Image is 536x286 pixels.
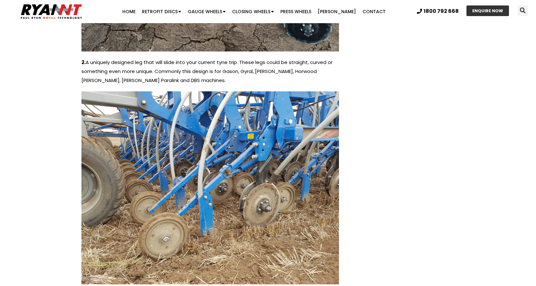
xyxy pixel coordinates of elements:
[81,91,339,284] img: Gason Disc Seeder - RYAN NT Retrofit Double Discs
[184,5,229,18] a: Gauge Wheels
[19,2,84,22] img: Ryan NT logo
[518,5,528,16] div: Search
[472,9,503,13] span: ENQUIRE NOW
[359,5,389,18] a: Contact
[229,5,277,18] a: Closing Wheels
[277,5,315,18] a: Press Wheels
[466,5,509,16] a: ENQUIRE NOW
[315,5,359,18] a: [PERSON_NAME]
[424,9,459,14] span: 1800 792 668
[417,9,459,14] a: 1800 792 668
[81,59,333,84] span: A uniquely designed leg that will slide into your current tyne trip. These legs could be straight...
[104,5,404,18] nav: Menu
[139,5,184,18] a: Retrofit Discs
[119,5,139,18] a: Home
[81,59,86,66] strong: 2.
